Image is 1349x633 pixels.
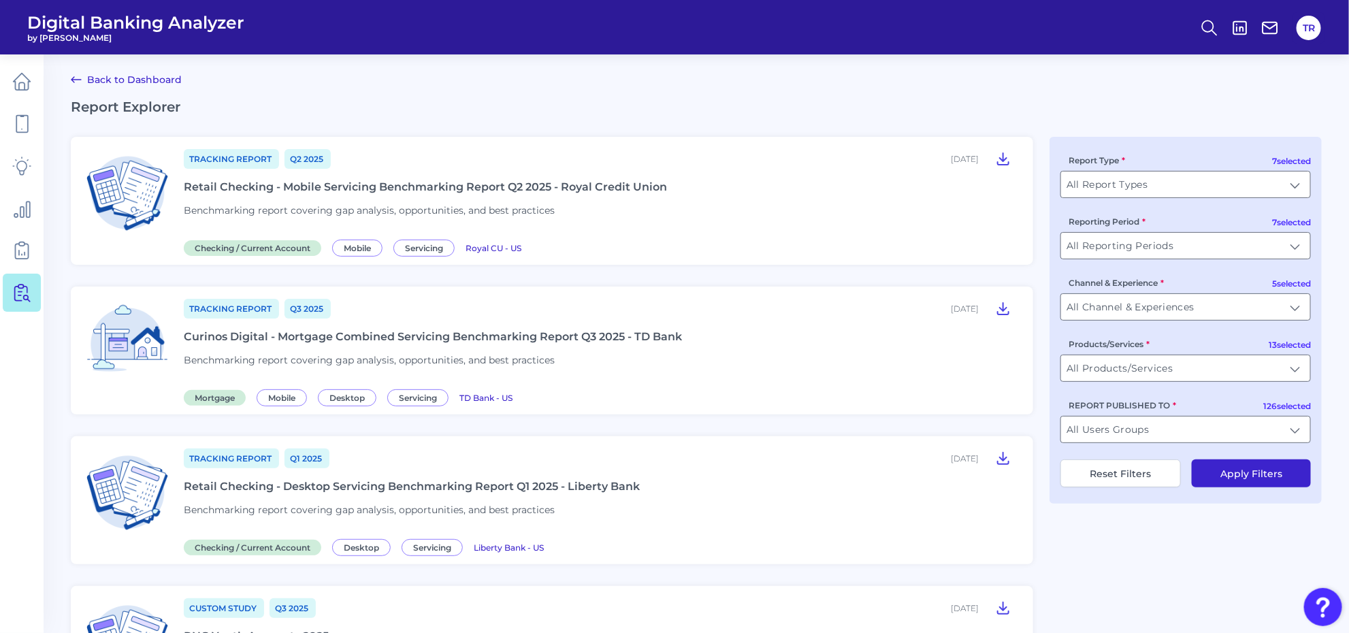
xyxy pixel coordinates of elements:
[332,240,383,257] span: Mobile
[257,389,307,406] span: Mobile
[27,33,244,43] span: by [PERSON_NAME]
[459,393,513,403] span: TD Bank - US
[1060,459,1181,487] button: Reset Filters
[402,539,463,556] span: Servicing
[393,241,460,254] a: Servicing
[318,391,382,404] a: Desktop
[990,148,1017,169] button: Retail Checking - Mobile Servicing Benchmarking Report Q2 2025 - Royal Credit Union
[184,240,321,256] span: Checking / Current Account
[184,391,251,404] a: Mortgage
[387,389,449,406] span: Servicing
[332,241,388,254] a: Mobile
[332,540,396,553] a: Desktop
[27,12,244,33] span: Digital Banking Analyzer
[951,154,979,164] div: [DATE]
[184,449,279,468] a: Tracking Report
[184,241,327,254] a: Checking / Current Account
[184,149,279,169] a: Tracking Report
[184,330,682,343] div: Curinos Digital - Mortgage Combined Servicing Benchmarking Report Q3 2025 - TD Bank
[257,391,312,404] a: Mobile
[318,389,376,406] span: Desktop
[1069,216,1145,227] label: Reporting Period
[184,390,246,406] span: Mortgage
[82,148,173,239] img: Checking / Current Account
[387,391,454,404] a: Servicing
[459,391,513,404] a: TD Bank - US
[184,480,640,493] div: Retail Checking - Desktop Servicing Benchmarking Report Q1 2025 - Liberty Bank
[184,598,264,618] a: Custom Study
[990,297,1017,319] button: Curinos Digital - Mortgage Combined Servicing Benchmarking Report Q3 2025 - TD Bank
[1069,155,1125,165] label: Report Type
[71,99,1322,115] h2: Report Explorer
[393,240,455,257] span: Servicing
[474,542,544,553] span: Liberty Bank - US
[1069,400,1176,410] label: REPORT PUBLISHED TO
[184,504,555,516] span: Benchmarking report covering gap analysis, opportunities, and best practices
[184,540,321,555] span: Checking / Current Account
[1192,459,1311,487] button: Apply Filters
[285,149,331,169] a: Q2 2025
[951,304,979,314] div: [DATE]
[402,540,468,553] a: Servicing
[71,71,182,88] a: Back to Dashboard
[951,453,979,464] div: [DATE]
[466,241,521,254] a: Royal CU - US
[285,299,331,319] a: Q3 2025
[184,540,327,553] a: Checking / Current Account
[184,299,279,319] a: Tracking Report
[82,447,173,538] img: Checking / Current Account
[951,603,979,613] div: [DATE]
[466,243,521,253] span: Royal CU - US
[1297,16,1321,40] button: TR
[1069,278,1164,288] label: Channel & Experience
[184,180,667,193] div: Retail Checking - Mobile Servicing Benchmarking Report Q2 2025 - Royal Credit Union
[990,447,1017,469] button: Retail Checking - Desktop Servicing Benchmarking Report Q1 2025 - Liberty Bank
[474,540,544,553] a: Liberty Bank - US
[1069,339,1150,349] label: Products/Services
[285,449,329,468] a: Q1 2025
[82,297,173,389] img: Mortgage
[1304,588,1342,626] button: Open Resource Center
[270,598,316,618] a: Q3 2025
[184,204,555,216] span: Benchmarking report covering gap analysis, opportunities, and best practices
[184,354,555,366] span: Benchmarking report covering gap analysis, opportunities, and best practices
[332,539,391,556] span: Desktop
